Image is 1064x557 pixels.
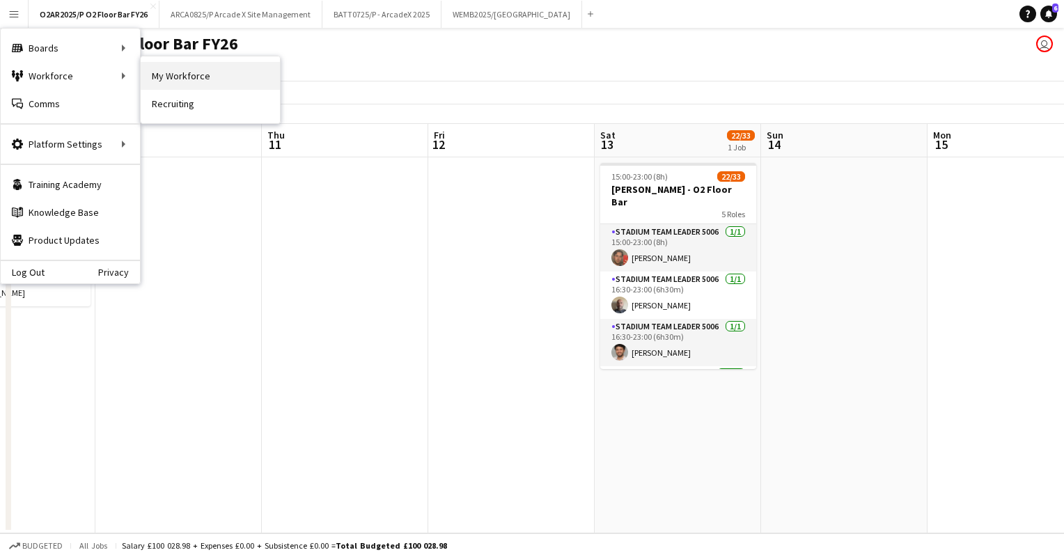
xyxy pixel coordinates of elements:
div: Workforce [1,62,140,90]
app-card-role: Stadium Team Leader 50061/116:30-23:00 (6h30m)[PERSON_NAME] [600,272,756,319]
app-user-avatar: Callum Rhodes [1036,36,1053,52]
span: 13 [598,136,616,152]
span: 14 [765,136,783,152]
app-job-card: 15:00-23:00 (8h)22/33[PERSON_NAME] - O2 Floor Bar5 RolesStadium Team Leader 50061/115:00-23:00 (8... [600,163,756,369]
a: My Workforce [141,62,280,90]
span: 6 [1052,3,1058,13]
span: 11 [265,136,285,152]
button: WEMB2025/[GEOGRAPHIC_DATA] [441,1,582,28]
h3: [PERSON_NAME] - O2 Floor Bar [600,183,756,208]
div: Platform Settings [1,130,140,158]
button: O2AR2025/P O2 Floor Bar FY26 [29,1,159,28]
span: 5 Roles [721,209,745,219]
span: Total Budgeted £100 028.98 [336,540,447,551]
a: Recruiting [141,90,280,118]
button: BATT0725/P - ArcadeX 2025 [322,1,441,28]
span: Sun [767,129,783,141]
span: All jobs [77,540,110,551]
span: Fri [434,129,445,141]
button: Budgeted [7,538,65,554]
span: Sat [600,129,616,141]
span: 22/33 [727,130,755,141]
span: Budgeted [22,541,63,551]
span: 22/33 [717,171,745,182]
span: 15:00-23:00 (8h) [611,171,668,182]
a: Training Academy [1,171,140,198]
span: Thu [267,129,285,141]
a: Privacy [98,267,140,278]
a: Knowledge Base [1,198,140,226]
span: Mon [933,129,951,141]
a: Log Out [1,267,45,278]
a: Comms [1,90,140,118]
a: Product Updates [1,226,140,254]
app-card-role: Stadium Team Leader 50061/116:30-23:00 (6h30m)[PERSON_NAME] [600,319,756,366]
a: 6 [1040,6,1057,22]
span: 12 [432,136,445,152]
span: 15 [931,136,951,152]
div: 1 Job [728,142,754,152]
button: ARCA0825/P Arcade X Site Management [159,1,322,28]
div: Salary £100 028.98 + Expenses £0.00 + Subsistence £0.00 = [122,540,447,551]
app-card-role: Stadium Team Leader 50061/115:00-23:00 (8h)[PERSON_NAME] [600,224,756,272]
div: Boards [1,34,140,62]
